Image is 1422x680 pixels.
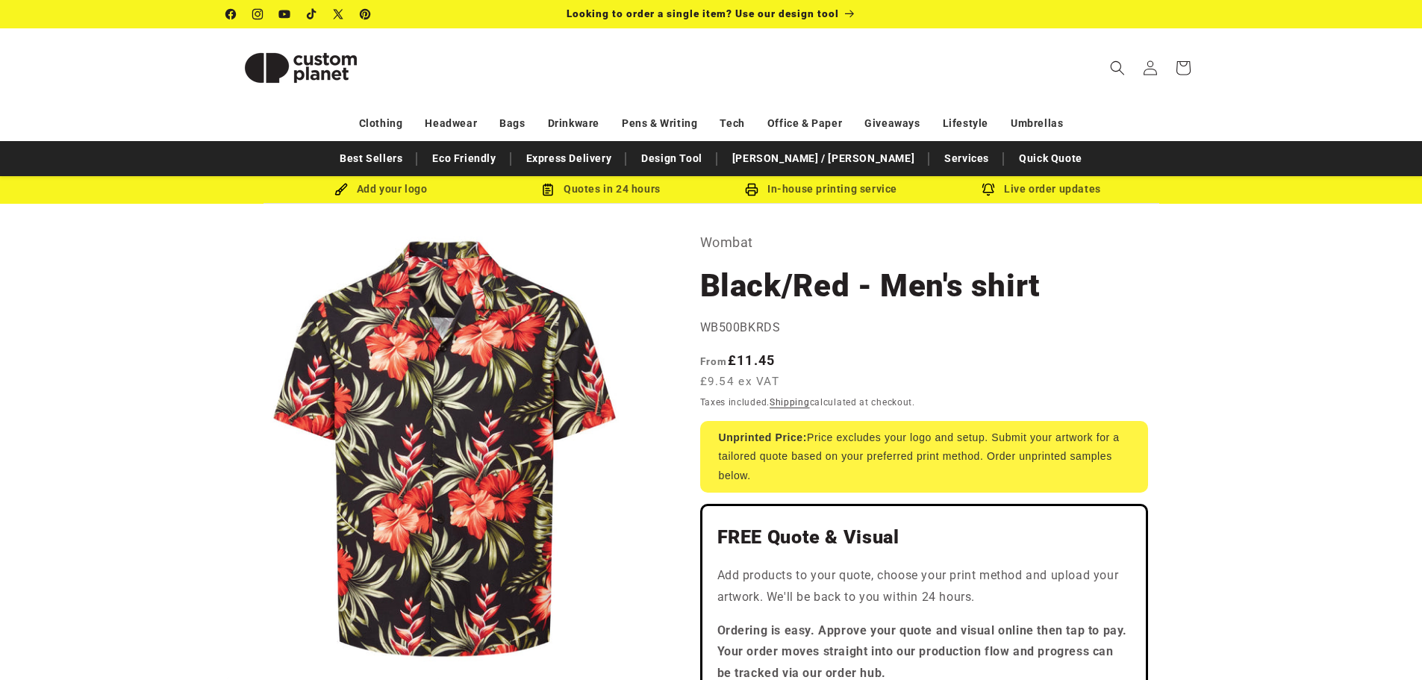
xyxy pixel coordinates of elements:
span: From [700,355,728,367]
img: Brush Icon [334,183,348,196]
a: Pens & Writing [622,110,697,137]
span: Looking to order a single item? Use our design tool [567,7,839,19]
a: Clothing [359,110,403,137]
a: [PERSON_NAME] / [PERSON_NAME] [725,146,922,172]
span: WB500BKRDS [700,320,781,334]
h1: Black/Red - Men's shirt [700,266,1148,306]
div: In-house printing service [711,180,932,199]
div: Taxes included. calculated at checkout. [700,395,1148,410]
img: Order updates [982,183,995,196]
p: Add products to your quote, choose your print method and upload your artwork. We'll be back to yo... [717,565,1131,608]
a: Tech [720,110,744,137]
img: In-house printing [745,183,758,196]
summary: Search [1101,52,1134,84]
a: Headwear [425,110,477,137]
div: Price excludes your logo and setup. Submit your artwork for a tailored quote based on your prefer... [700,421,1148,493]
div: Live order updates [932,180,1152,199]
a: Quick Quote [1011,146,1090,172]
a: Lifestyle [943,110,988,137]
strong: £11.45 [700,352,776,368]
a: Giveaways [864,110,920,137]
a: Eco Friendly [425,146,503,172]
img: Custom Planet [226,34,375,102]
a: Custom Planet [220,28,381,107]
div: Quotes in 24 hours [491,180,711,199]
a: Shipping [770,397,810,408]
a: Best Sellers [332,146,410,172]
a: Umbrellas [1011,110,1063,137]
h2: FREE Quote & Visual [717,525,1131,549]
p: Wombat [700,231,1148,255]
a: Services [937,146,997,172]
img: Order Updates Icon [541,183,555,196]
span: £9.54 ex VAT [700,373,780,390]
div: Add your logo [271,180,491,199]
a: Bags [499,110,525,137]
a: Drinkware [548,110,599,137]
a: Design Tool [634,146,710,172]
strong: Unprinted Price: [719,431,808,443]
a: Express Delivery [519,146,620,172]
a: Office & Paper [767,110,842,137]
